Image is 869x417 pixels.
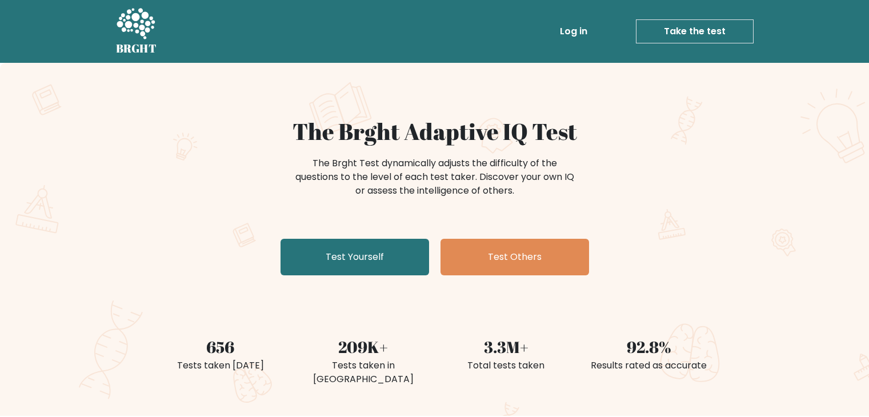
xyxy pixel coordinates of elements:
a: BRGHT [116,5,157,58]
a: Test Yourself [281,239,429,275]
div: Total tests taken [442,359,571,372]
a: Log in [555,20,592,43]
div: 656 [156,335,285,359]
div: 3.3M+ [442,335,571,359]
a: Test Others [440,239,589,275]
div: Tests taken [DATE] [156,359,285,372]
h1: The Brght Adaptive IQ Test [156,118,714,145]
div: The Brght Test dynamically adjusts the difficulty of the questions to the level of each test take... [292,157,578,198]
div: Results rated as accurate [584,359,714,372]
div: 92.8% [584,335,714,359]
div: Tests taken in [GEOGRAPHIC_DATA] [299,359,428,386]
a: Take the test [636,19,754,43]
div: 209K+ [299,335,428,359]
h5: BRGHT [116,42,157,55]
